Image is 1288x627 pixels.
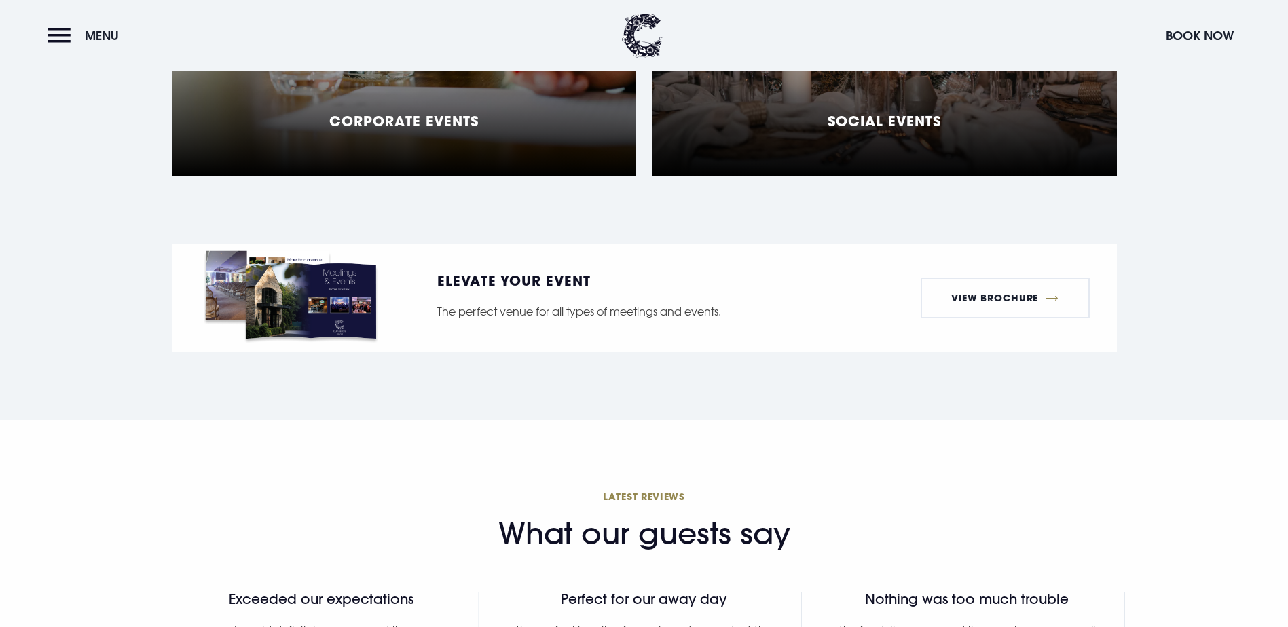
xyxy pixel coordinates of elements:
img: Clandeboye Lodge [622,14,663,58]
h3: Latest Reviews [164,490,1125,503]
img: Meetings events packages brochure, Clandeboye Lodge. [199,244,383,352]
h4: Nothing was too much trouble [829,592,1104,606]
h5: ELEVATE YOUR EVENT [437,273,771,287]
button: Menu [48,21,126,50]
h2: What our guests say [498,516,790,552]
p: The perfect venue for all types of meetings and events. [437,301,771,322]
button: Book Now [1159,21,1240,50]
a: View Brochure [921,278,1090,318]
h5: Social Events [828,113,941,129]
span: Menu [85,28,119,43]
h5: Corporate Events [329,113,479,129]
h4: Exceeded our expectations [183,592,458,606]
h4: Perfect for our away day [507,592,781,606]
